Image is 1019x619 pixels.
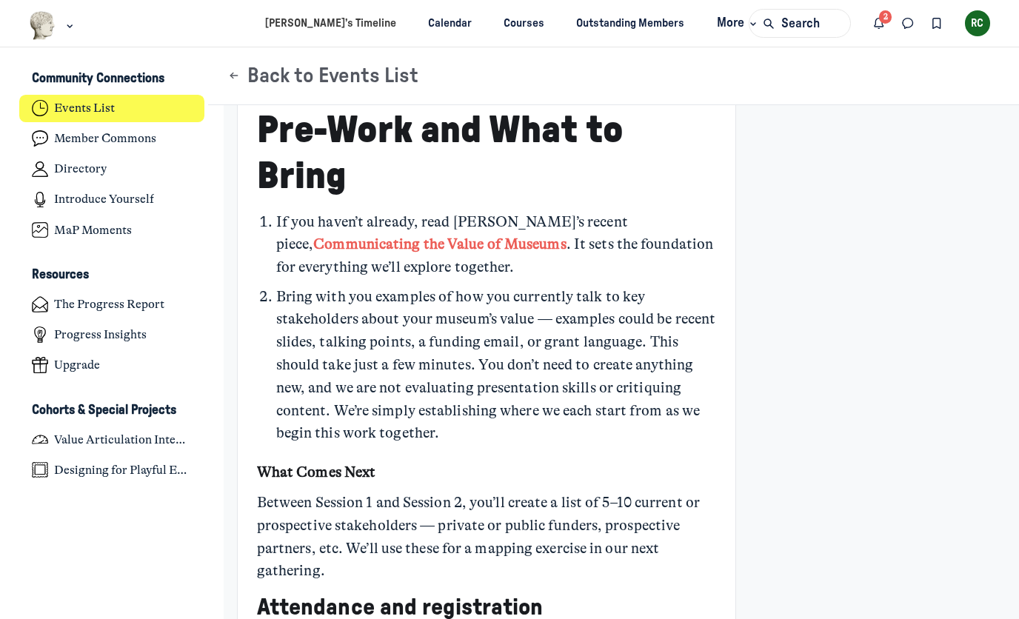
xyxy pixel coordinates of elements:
[313,235,566,252] a: Communicating the Value of Museums
[29,11,56,40] img: Museums as Progress logo
[704,10,766,37] button: More
[253,10,410,37] a: [PERSON_NAME]’s Timeline
[32,71,164,87] h3: Community Connections
[32,267,89,283] h3: Resources
[54,223,132,238] h4: MaP Moments
[257,492,716,583] div: Between Session 1 and Session 2, you’ll create a list of 5–10 current or prospective stakeholders...
[491,10,558,37] a: Courses
[19,398,205,423] button: Cohorts & Special ProjectsCollapse space
[257,464,376,481] strong: What Comes Next
[227,64,418,89] button: Back to Events List
[19,95,205,122] a: Events List
[54,297,164,312] h4: The Progress Report
[865,9,894,38] button: Notifications
[54,358,100,372] h4: Upgrade
[19,321,205,349] a: Progress Insights
[32,403,176,418] h3: Cohorts & Special Projects
[965,10,991,36] button: User menu options
[54,161,107,176] h4: Directory
[54,432,192,447] h4: Value Articulation Intensive (Cultural Leadership Lab)
[894,9,923,38] button: Direct messages
[19,216,205,244] a: MaP Moments
[54,463,192,478] h4: Designing for Playful Engagement
[922,9,951,38] button: Bookmarks
[965,10,991,36] div: RC
[717,13,761,33] span: More
[415,10,485,37] a: Calendar
[19,426,205,453] a: Value Articulation Intensive (Cultural Leadership Lab)
[19,291,205,318] a: The Progress Report
[19,186,205,213] a: Introduce Yourself
[19,352,205,379] a: Upgrade
[19,125,205,153] a: Member Commons
[54,131,156,146] h4: Member Commons
[208,47,1019,105] header: Page Header
[19,155,205,183] a: Directory
[276,211,716,279] li: If you haven’t already, read [PERSON_NAME]’s recent piece, . It sets the foundation for everythin...
[19,67,205,92] button: Community ConnectionsCollapse space
[564,10,698,37] a: Outstanding Members
[54,192,154,207] h4: Introduce Yourself
[749,9,851,38] button: Search
[54,327,147,342] h4: Progress Insights
[54,101,115,116] h4: Events List
[19,456,205,484] a: Designing for Playful Engagement
[276,286,716,446] li: Bring with you examples of how you currently talk to key stakeholders about your museum’s value —...
[257,107,716,199] h2: Pre-Work and What to Bring
[29,10,77,41] button: Museums as Progress logo
[19,263,205,288] button: ResourcesCollapse space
